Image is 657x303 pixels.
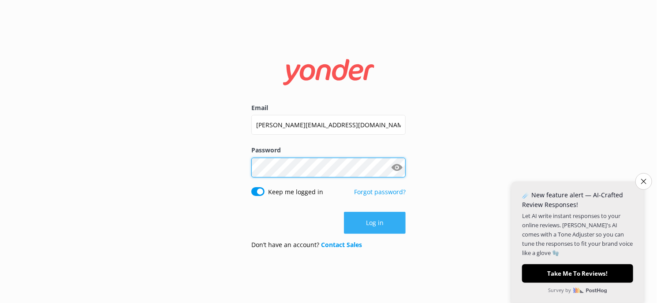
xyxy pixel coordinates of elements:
[251,240,362,250] p: Don’t have an account?
[388,159,406,176] button: Show password
[344,212,406,234] button: Log in
[251,145,406,155] label: Password
[251,115,406,135] input: user@emailaddress.com
[268,187,323,197] label: Keep me logged in
[321,240,362,249] a: Contact Sales
[354,188,406,196] a: Forgot password?
[251,103,406,113] label: Email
